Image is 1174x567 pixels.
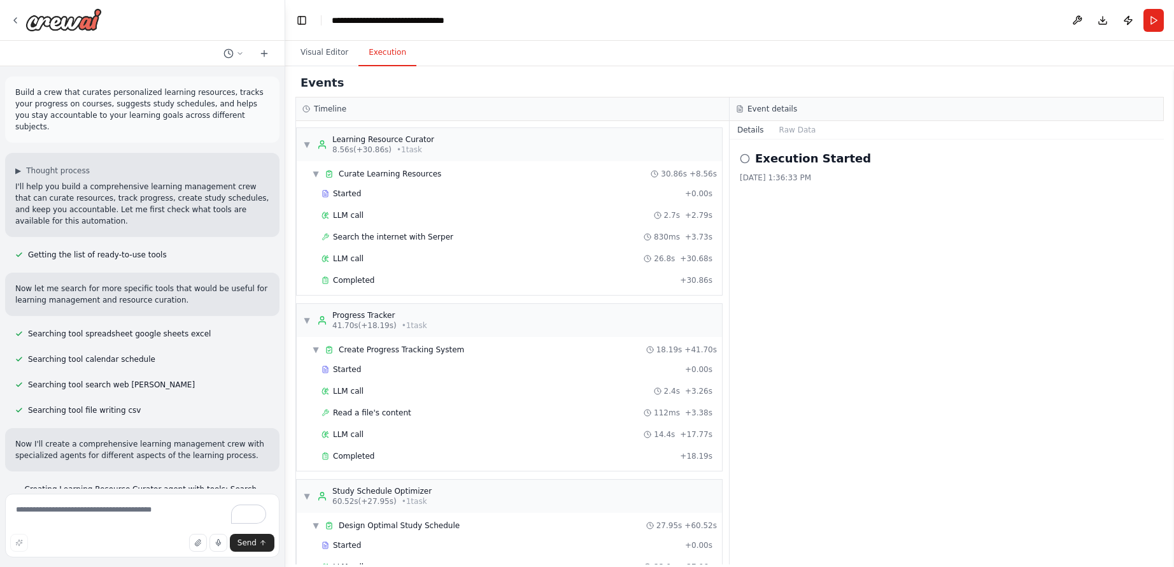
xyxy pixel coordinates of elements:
span: 8.56s (+30.86s) [332,145,392,155]
span: Searching tool calendar schedule [28,354,155,364]
span: 30.86s [661,169,687,179]
nav: breadcrumb [332,14,444,27]
span: + 0.00s [685,189,712,199]
span: + 8.56s [690,169,717,179]
span: Completed [333,451,374,461]
span: + 30.86s [680,275,712,285]
span: Search the internet with Serper [333,232,453,242]
div: Study Schedule Optimizer [332,486,432,496]
span: ▼ [303,491,311,501]
span: ▼ [312,169,320,179]
span: Searching tool file writing csv [28,405,141,415]
span: + 41.70s [684,345,717,355]
div: Progress Tracker [332,310,427,320]
button: Switch to previous chat [218,46,249,61]
span: ▼ [303,140,311,150]
span: 830ms [654,232,680,242]
span: LLM call [333,254,364,264]
span: + 3.26s [685,386,712,396]
div: Learning Resource Curator [332,134,434,145]
span: 2.4s [664,386,680,396]
span: Started [333,189,361,199]
span: + 2.79s [685,210,712,220]
p: Build a crew that curates personalized learning resources, tracks your progress on courses, sugge... [15,87,269,133]
button: Upload files [189,534,207,552]
span: Completed [333,275,374,285]
span: Read a file's content [333,408,411,418]
span: Send [237,538,257,548]
span: 18.19s [656,345,682,355]
button: Start a new chat [254,46,274,61]
span: + 3.73s [685,232,712,242]
span: 2.7s [664,210,680,220]
span: Design Optimal Study Schedule [339,520,460,531]
span: + 3.38s [685,408,712,418]
span: Started [333,364,361,375]
h2: Execution Started [755,150,871,168]
span: + 30.68s [680,254,712,264]
span: LLM call [333,386,364,396]
span: Creating Learning Resource Curator agent with tools: Search the internet with [PERSON_NAME], Read... [25,484,270,505]
span: 60.52s (+27.95s) [332,496,397,506]
span: ▶ [15,166,21,176]
button: Click to speak your automation idea [209,534,227,552]
h2: Events [301,74,344,92]
span: ▼ [312,345,320,355]
span: 26.8s [654,254,675,264]
span: + 0.00s [685,540,712,550]
button: Hide left sidebar [293,11,311,29]
span: Thought process [26,166,90,176]
textarea: To enrich screen reader interactions, please activate Accessibility in Grammarly extension settings [5,494,279,557]
button: Send [230,534,274,552]
span: 27.95s [656,520,682,531]
p: Now I'll create a comprehensive learning management crew with specialized agents for different as... [15,438,269,461]
span: 41.70s (+18.19s) [332,320,397,331]
span: Searching tool spreadsheet google sheets excel [28,329,211,339]
button: Visual Editor [290,39,358,66]
span: LLM call [333,429,364,440]
span: Curate Learning Resources [339,169,441,179]
button: Details [730,121,772,139]
span: • 1 task [397,145,422,155]
span: + 0.00s [685,364,712,375]
span: ▼ [312,520,320,531]
span: 14.4s [654,429,675,440]
button: Improve this prompt [10,534,28,552]
span: + 17.77s [680,429,712,440]
h3: Event details [747,104,797,114]
button: Raw Data [772,121,824,139]
div: [DATE] 1:36:33 PM [740,173,1154,183]
span: Create Progress Tracking System [339,345,464,355]
span: • 1 task [402,320,427,331]
p: Now let me search for more specific tools that would be useful for learning management and resour... [15,283,269,306]
button: ▶Thought process [15,166,90,176]
span: LLM call [333,210,364,220]
span: Searching tool search web [PERSON_NAME] [28,380,195,390]
span: ▼ [303,315,311,326]
span: + 60.52s [684,520,717,531]
span: + 18.19s [680,451,712,461]
img: Logo [25,8,102,31]
span: Started [333,540,361,550]
span: Getting the list of ready-to-use tools [28,250,167,260]
span: 112ms [654,408,680,418]
p: I'll help you build a comprehensive learning management crew that can curate resources, track pro... [15,181,269,227]
span: • 1 task [402,496,427,506]
h3: Timeline [314,104,346,114]
button: Execution [358,39,416,66]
